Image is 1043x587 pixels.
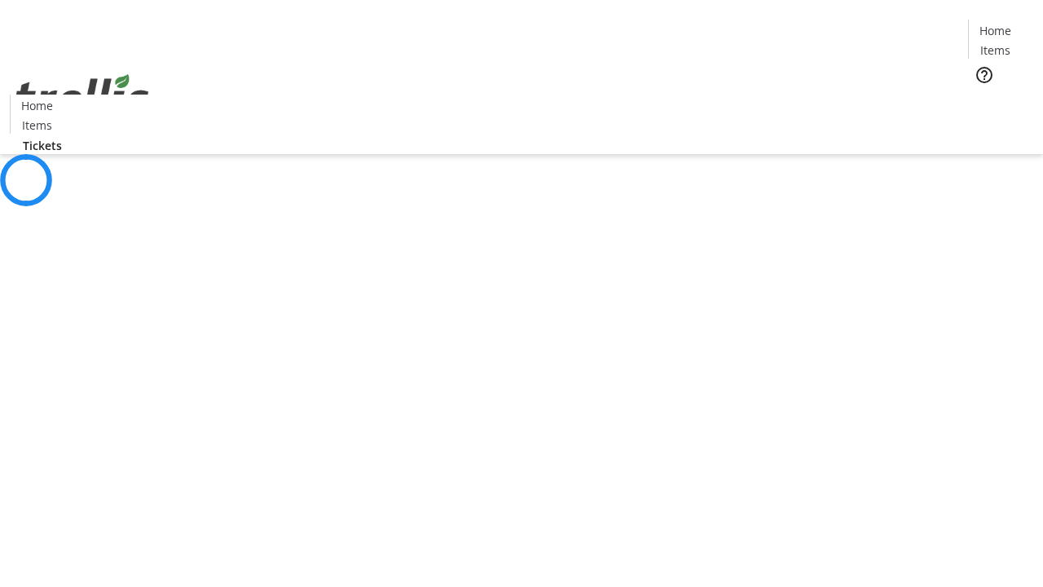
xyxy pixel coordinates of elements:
span: Tickets [23,137,62,154]
span: Items [22,117,52,134]
span: Home [21,97,53,114]
a: Items [11,117,63,134]
a: Items [969,42,1021,59]
a: Tickets [10,137,75,154]
img: Orient E2E Organization QT4LaI3WNS's Logo [10,56,155,138]
span: Home [979,22,1011,39]
a: Tickets [968,95,1033,112]
span: Tickets [981,95,1020,112]
a: Home [11,97,63,114]
span: Items [980,42,1010,59]
a: Home [969,22,1021,39]
button: Help [968,59,1001,91]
